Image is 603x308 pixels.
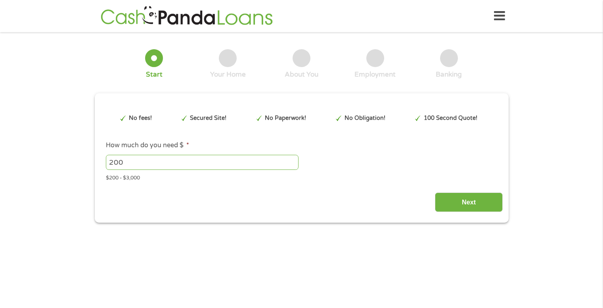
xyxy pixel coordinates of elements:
[106,141,189,150] label: How much do you need $
[424,114,477,123] p: 100 Second Quote!
[129,114,152,123] p: No fees!
[190,114,226,123] p: Secured Site!
[210,70,246,79] div: Your Home
[146,70,163,79] div: Start
[265,114,306,123] p: No Paperwork!
[436,70,462,79] div: Banking
[435,192,503,212] input: Next
[345,114,385,123] p: No Obligation!
[106,171,497,182] div: $200 - $3,000
[354,70,396,79] div: Employment
[285,70,318,79] div: About You
[98,5,275,27] img: GetLoanNow Logo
